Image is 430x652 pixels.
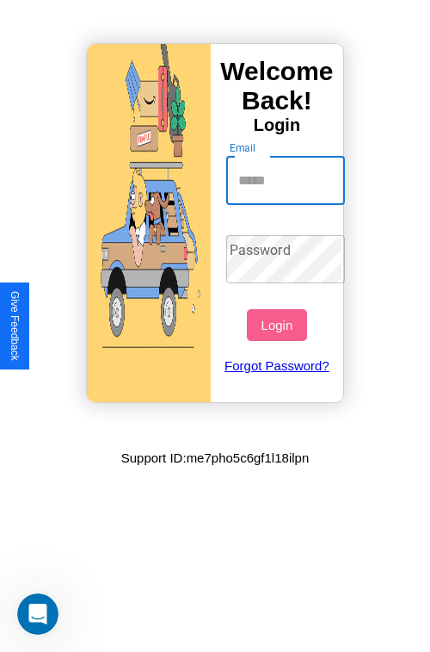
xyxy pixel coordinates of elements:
button: Login [247,309,306,341]
h4: Login [211,115,343,135]
a: Forgot Password? [218,341,337,390]
h3: Welcome Back! [211,57,343,115]
iframe: Intercom live chat [17,593,58,635]
label: Email [230,140,256,155]
p: Support ID: me7pho5c6gf1l18ilpn [121,446,310,469]
div: Give Feedback [9,291,21,361]
img: gif [87,44,211,402]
